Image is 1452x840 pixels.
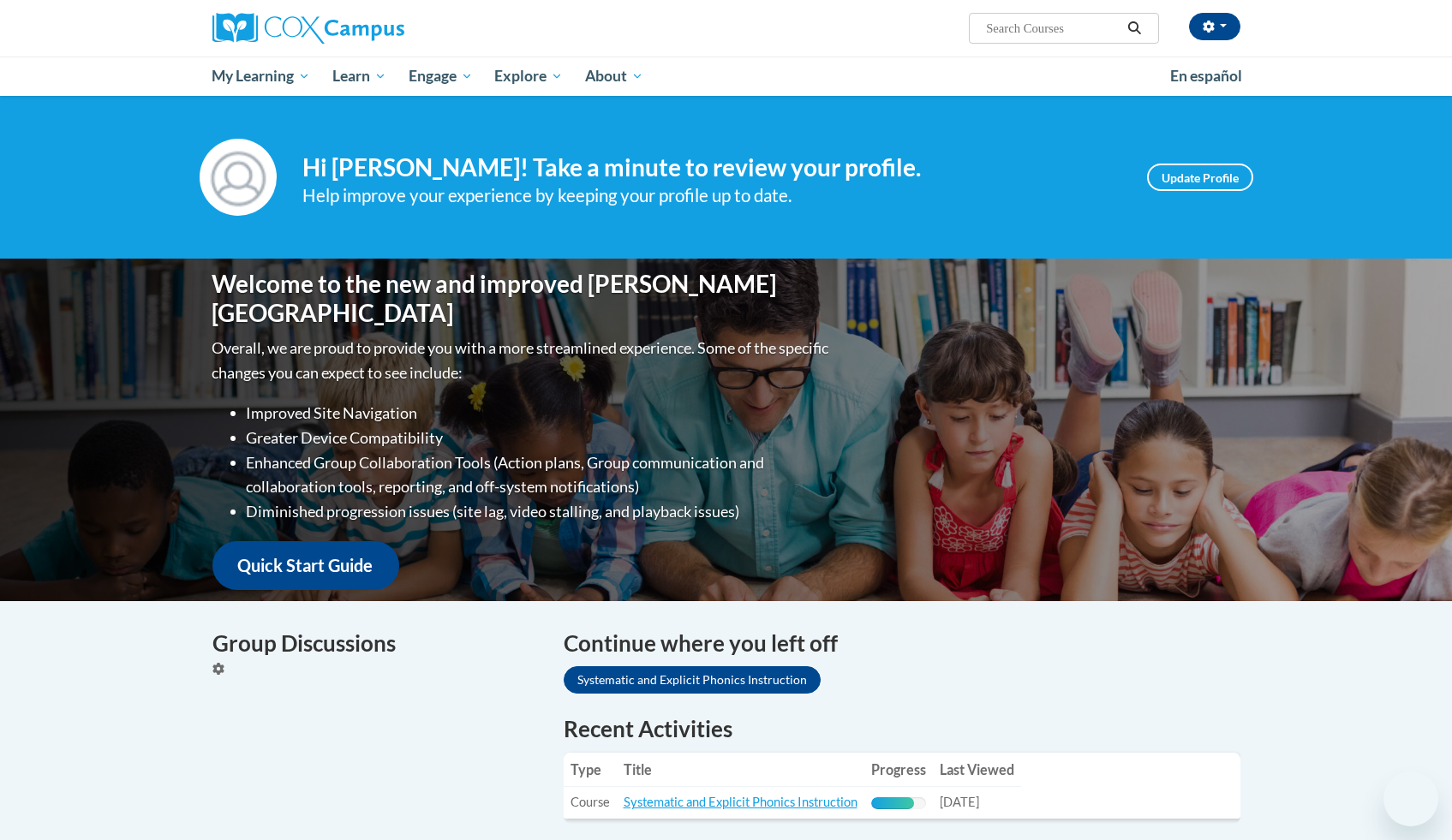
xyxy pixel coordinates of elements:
span: Course [571,795,610,809]
a: Systematic and Explicit Phonics Instruction [624,795,857,809]
span: Engage [409,66,473,86]
button: Search [1121,18,1147,39]
h1: Recent Activities [564,713,1240,744]
span: Learn [332,66,386,86]
h4: Continue where you left off [564,627,1240,660]
li: Enhanced Group Collaboration Tools (Action plans, Group communication and collaboration tools, re... [247,450,834,500]
div: Main menu [187,57,1266,96]
iframe: Button to launch messaging window [1383,771,1438,826]
a: About [574,57,654,96]
a: En español [1159,58,1253,94]
h4: Group Discussions [212,627,538,660]
th: Title [617,753,864,787]
div: Help improve your experience by keeping your profile up to date. [302,182,1121,210]
span: En español [1170,67,1242,85]
h1: Welcome to the new and improved [PERSON_NAME][GEOGRAPHIC_DATA] [212,270,834,327]
h4: Hi [PERSON_NAME]! Take a minute to review your profile. [302,153,1121,182]
input: Search Courses [984,18,1121,39]
span: About [585,66,643,86]
a: Quick Start Guide [212,541,399,590]
span: [DATE] [940,795,979,809]
th: Last Viewed [933,753,1021,787]
img: Profile Image [200,139,277,216]
span: Explore [494,66,563,86]
span: My Learning [212,66,310,86]
button: Account Settings [1189,13,1240,40]
a: My Learning [201,57,322,96]
li: Improved Site Navigation [247,401,834,426]
li: Diminished progression issues (site lag, video stalling, and playback issues) [247,499,834,524]
a: Cox Campus [212,13,538,44]
th: Progress [864,753,933,787]
a: Learn [321,57,397,96]
a: Update Profile [1147,164,1253,191]
a: Engage [397,57,484,96]
li: Greater Device Compatibility [247,426,834,450]
p: Overall, we are proud to provide you with a more streamlined experience. Some of the specific cha... [212,336,834,385]
a: Explore [483,57,574,96]
th: Type [564,753,617,787]
a: Systematic and Explicit Phonics Instruction [564,666,821,694]
div: Progress, % [871,797,915,809]
img: Cox Campus [212,13,404,44]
